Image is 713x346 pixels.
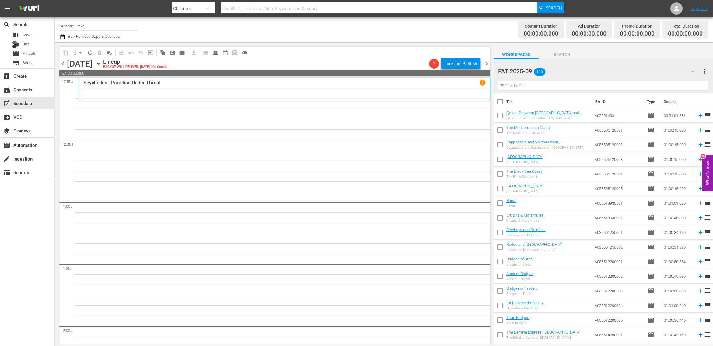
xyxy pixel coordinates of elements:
span: Clear Lineup [105,48,114,58]
a: Bridges of Steel ([GEOGRAPHIC_DATA]/[GEOGRAPHIC_DATA]) [506,257,584,266]
div: Banat [506,204,516,208]
a: Cappadocia and Southeastern [GEOGRAPHIC_DATA] [506,140,561,149]
span: 00:00:00.000 [668,30,703,37]
span: Series [12,59,19,67]
td: 01:00:49.160 [661,327,695,342]
span: Bits [23,41,29,47]
td: A055505120004 [592,167,644,181]
span: Episode [647,302,654,309]
span: reorder [704,141,711,148]
div: Content Duration [524,22,558,30]
svg: Add to Schedule [697,302,704,309]
th: Ext. ID [592,93,643,110]
div: BACKUP WILL DELIVER: [DATE] 10a (local) [103,65,167,69]
svg: Add to Schedule [697,273,704,280]
span: Week Calendar View [211,48,220,58]
div: Rodeo and [GEOGRAPHIC_DATA] [506,248,562,252]
a: The Bernina Express, [GEOGRAPHIC_DATA] [506,330,580,334]
span: autorenew_outlined [87,50,93,56]
span: Channels [3,86,10,94]
span: 24 hours Lineup View is OFF [240,48,250,58]
div: The Black Sea Coast [506,175,542,179]
svg: Add to Schedule [697,112,704,119]
span: Schedule [3,100,10,107]
span: date_range_outlined [222,50,228,56]
div: [GEOGRAPHIC_DATA] [506,189,543,193]
span: Search [3,21,10,28]
a: Sign Out [691,6,707,11]
span: Episode [647,331,654,338]
td: A055505120002 [592,137,644,152]
td: 01:00:36.446 [661,313,695,327]
svg: Add to Schedule [697,317,704,323]
span: Episode [647,316,654,324]
span: Episode [12,50,19,57]
td: 01:00:15.000 [661,152,695,167]
span: Episode [647,199,654,207]
div: [DATE] [67,59,93,69]
span: Customize Events [114,47,126,58]
td: A035501250001 [592,225,644,240]
span: Copy Lineup [61,48,70,58]
a: Banat [506,198,516,203]
td: A055505120003 [592,152,644,167]
a: Rodeo and [GEOGRAPHIC_DATA] [506,242,562,247]
td: 01:00:45.960 [661,269,695,284]
div: Cowboys and Dolphins [506,233,546,237]
span: Episode [23,51,36,57]
div: Ad Duration [572,22,606,30]
span: reorder [704,243,711,250]
td: A035501250002 [592,240,644,254]
a: Ancient Bridges ([GEOGRAPHIC_DATA]/[GEOGRAPHIC_DATA]) [506,271,584,281]
div: FAT 2025-09 [498,63,700,80]
span: Download as CSV [187,47,199,58]
span: auto_awesome_motion_outlined [159,50,166,56]
span: Month Calendar View [220,48,230,58]
svg: Add to Schedule [697,244,704,250]
span: chevron_left [59,60,67,68]
div: Train Bridges ([GEOGRAPHIC_DATA]/[GEOGRAPHIC_DATA]) [506,321,590,325]
td: 01:01:00.640 [661,298,695,313]
svg: Add to Schedule [697,331,704,338]
span: calendar_view_week_outlined [212,50,218,56]
a: Train Bridges ([GEOGRAPHIC_DATA]/[GEOGRAPHIC_DATA]) [506,315,584,324]
span: Episode [647,170,654,178]
a: Qatar - Between [GEOGRAPHIC_DATA] and [GEOGRAPHIC_DATA] [506,111,582,120]
td: A055512200004 [592,298,644,313]
div: The Mediterranean Coast [506,131,550,135]
span: Fill episodes with ad slates [136,48,146,58]
a: Crisana & Maramures [506,213,544,217]
div: High Above the Valley ([GEOGRAPHIC_DATA]/[GEOGRAPHIC_DATA]) [506,306,590,310]
span: Episode [647,141,654,148]
span: reorder [704,287,711,294]
span: Episode [647,126,654,134]
span: menu [4,5,11,12]
svg: Add to Schedule [697,258,704,265]
span: 00:00:00.000 [572,30,606,37]
svg: Add to Schedule [697,200,704,207]
div: Lock and Publish [444,58,477,69]
span: Automation [3,142,10,149]
span: VOD [3,114,10,121]
span: Select an event to delete [95,48,105,58]
span: Search [546,2,562,13]
span: preview_outlined [232,50,238,56]
span: playlist_remove_outlined [107,50,113,56]
span: Reports [3,169,10,176]
span: Remove Gaps & Overlaps [70,48,85,58]
span: chevron_right [483,60,490,68]
th: Title [506,93,592,110]
div: Total Duration [668,22,703,30]
td: A055512200005 [592,313,644,327]
td: 01:00:48.000 [661,210,695,225]
span: Asset [23,32,33,38]
span: Episode [647,273,654,280]
span: Create Search Block [167,48,177,58]
span: reorder [704,258,711,265]
span: arrow_drop_down [77,50,83,56]
p: Seychelles - Paradise Under Threat [83,80,161,86]
svg: Add to Schedule [697,229,704,236]
td: A055505120001 [592,123,644,137]
span: reorder [704,272,711,280]
td: 01:00:34.120 [661,225,695,240]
